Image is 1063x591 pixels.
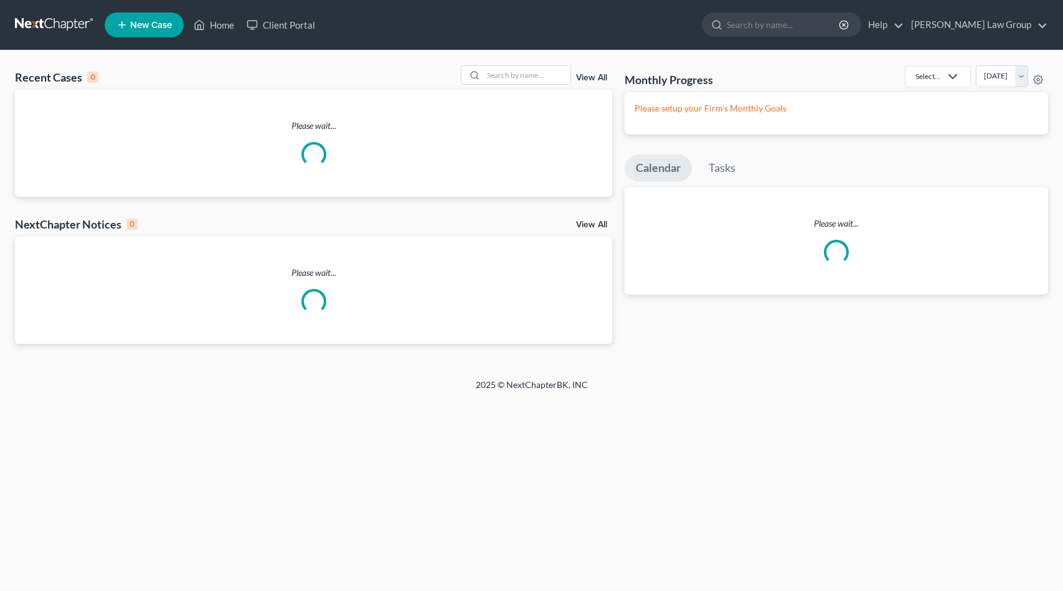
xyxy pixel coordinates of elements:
[240,14,321,36] a: Client Portal
[87,72,98,83] div: 0
[15,267,612,279] p: Please wait...
[905,14,1047,36] a: [PERSON_NAME] Law Group
[187,14,240,36] a: Home
[483,66,570,84] input: Search by name...
[727,13,841,36] input: Search by name...
[625,217,1048,230] p: Please wait...
[625,72,713,87] h3: Monthly Progress
[126,219,138,230] div: 0
[130,21,172,30] span: New Case
[697,154,747,182] a: Tasks
[625,154,692,182] a: Calendar
[15,120,612,132] p: Please wait...
[15,217,138,232] div: NextChapter Notices
[915,71,940,82] div: Select...
[15,70,98,85] div: Recent Cases
[862,14,904,36] a: Help
[177,379,887,401] div: 2025 © NextChapterBK, INC
[576,220,607,229] a: View All
[576,73,607,82] a: View All
[635,102,1038,115] p: Please setup your Firm's Monthly Goals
